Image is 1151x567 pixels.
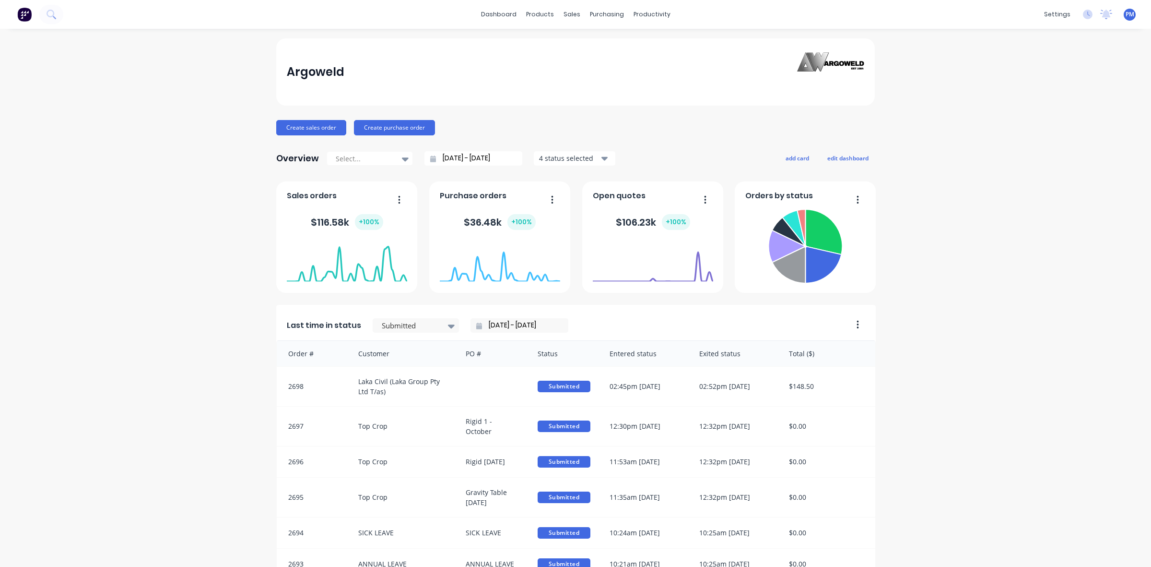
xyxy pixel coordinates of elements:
[539,153,599,163] div: 4 status selected
[1039,7,1075,22] div: settings
[311,214,383,230] div: $ 116.58k
[779,446,875,477] div: $0.00
[277,518,349,548] div: 2694
[287,62,344,82] div: Argoweld
[690,341,779,366] div: Exited status
[349,367,457,406] div: Laka Civil (Laka Group Pty Ltd T/as)
[600,446,690,477] div: 11:53am [DATE]
[349,478,457,517] div: Top Crop
[349,518,457,548] div: SICK LEAVE
[690,367,779,406] div: 02:52pm [DATE]
[534,151,615,166] button: 4 status selected
[779,367,875,406] div: $148.50
[538,456,590,468] span: Submitted
[779,407,875,446] div: $0.00
[456,446,528,477] div: Rigid [DATE]
[779,152,815,164] button: add card
[779,518,875,548] div: $0.00
[1126,10,1134,19] span: PM
[662,214,690,230] div: + 100 %
[779,341,875,366] div: Total ($)
[690,407,779,446] div: 12:32pm [DATE]
[17,7,32,22] img: Factory
[349,341,457,366] div: Customer
[456,341,528,366] div: PO #
[456,407,528,446] div: Rigid 1 - October
[600,478,690,517] div: 11:35am [DATE]
[585,7,629,22] div: purchasing
[528,341,600,366] div: Status
[538,527,590,539] span: Submitted
[464,214,536,230] div: $ 36.48k
[538,492,590,503] span: Submitted
[600,341,690,366] div: Entered status
[745,190,813,202] span: Orders by status
[821,152,875,164] button: edit dashboard
[600,367,690,406] div: 02:45pm [DATE]
[456,478,528,517] div: Gravity Table [DATE]
[476,7,521,22] a: dashboard
[354,120,435,135] button: Create purchase order
[277,367,349,406] div: 2698
[600,407,690,446] div: 12:30pm [DATE]
[277,341,349,366] div: Order #
[797,52,864,92] img: Argoweld
[593,190,646,202] span: Open quotes
[277,407,349,446] div: 2697
[277,478,349,517] div: 2695
[456,518,528,548] div: SICK LEAVE
[276,149,319,168] div: Overview
[287,190,337,202] span: Sales orders
[440,190,506,202] span: Purchase orders
[779,478,875,517] div: $0.00
[559,7,585,22] div: sales
[276,120,346,135] button: Create sales order
[507,214,536,230] div: + 100 %
[538,381,590,392] span: Submitted
[629,7,675,22] div: productivity
[690,478,779,517] div: 12:32pm [DATE]
[616,214,690,230] div: $ 106.23k
[349,446,457,477] div: Top Crop
[600,518,690,548] div: 10:24am [DATE]
[690,446,779,477] div: 12:32pm [DATE]
[277,446,349,477] div: 2696
[355,214,383,230] div: + 100 %
[521,7,559,22] div: products
[690,518,779,548] div: 10:25am [DATE]
[538,421,590,432] span: Submitted
[287,320,361,331] span: Last time in status
[349,407,457,446] div: Top Crop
